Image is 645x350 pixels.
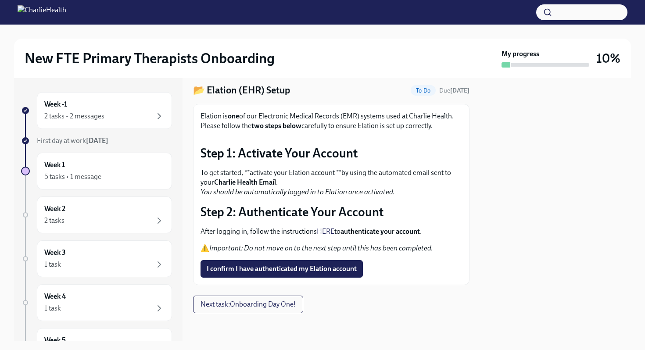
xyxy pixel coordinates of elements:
[44,204,65,214] h6: Week 2
[201,168,462,197] p: To get started, **activate your Elation account **by using the automated email sent to your .
[450,87,469,94] strong: [DATE]
[439,87,469,94] span: Due
[44,260,61,269] div: 1 task
[201,188,395,196] em: You should be automatically logged in to Elation once activated.
[44,172,101,182] div: 5 tasks • 1 message
[44,216,64,225] div: 2 tasks
[439,86,469,95] span: September 12th, 2025 10:00
[207,264,357,273] span: I confirm I have authenticated my Elation account
[21,240,172,277] a: Week 31 task
[44,292,66,301] h6: Week 4
[411,87,436,94] span: To Do
[21,284,172,321] a: Week 41 task
[201,111,462,131] p: Elation is of our Electronic Medical Records (EMR) systems used at Charlie Health. Please follow ...
[502,49,539,59] strong: My progress
[44,336,66,345] h6: Week 5
[214,178,276,186] strong: Charlie Health Email
[21,196,172,233] a: Week 22 tasks
[201,227,462,236] p: After logging in, follow the instructions to .
[37,136,108,145] span: First day at work
[201,204,462,220] p: Step 2: Authenticate Your Account
[201,243,462,253] p: ⚠️
[193,296,303,313] button: Next task:Onboarding Day One!
[201,145,462,161] p: Step 1: Activate Your Account
[18,5,66,19] img: CharlieHealth
[21,92,172,129] a: Week -12 tasks • 2 messages
[21,136,172,146] a: First day at work[DATE]
[25,50,275,67] h2: New FTE Primary Therapists Onboarding
[201,300,296,309] span: Next task : Onboarding Day One!
[44,248,66,257] h6: Week 3
[44,304,61,313] div: 1 task
[596,50,620,66] h3: 10%
[251,121,301,130] strong: two steps below
[44,100,67,109] h6: Week -1
[340,227,420,236] strong: authenticate your account
[21,153,172,189] a: Week 15 tasks • 1 message
[44,160,65,170] h6: Week 1
[209,244,433,252] em: Important: Do not move on to the next step until this has been completed.
[201,260,363,278] button: I confirm I have authenticated my Elation account
[317,227,334,236] a: HERE
[193,84,290,97] h4: 📂 Elation (EHR) Setup
[44,111,104,121] div: 2 tasks • 2 messages
[86,136,108,145] strong: [DATE]
[228,112,239,120] strong: one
